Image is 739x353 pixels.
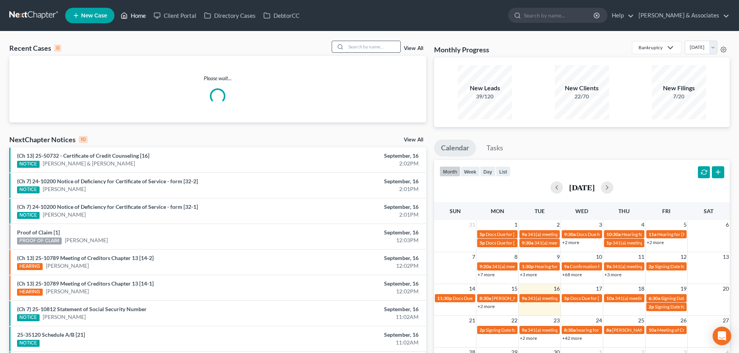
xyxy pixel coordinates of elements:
[17,263,43,270] div: HEARING
[479,263,491,269] span: 9:20a
[9,74,426,82] p: Please wait...
[290,305,419,313] div: September, 16
[528,295,602,301] span: 341(a) meeting for [PERSON_NAME]
[404,137,423,143] a: View All
[458,93,512,100] div: 39/120
[434,139,476,157] a: Calendar
[649,263,654,269] span: 2p
[555,84,609,93] div: New Clients
[569,183,595,191] h2: [DATE]
[46,262,89,270] a: [PERSON_NAME]
[453,295,517,301] span: Docs Due for [PERSON_NAME]
[722,316,730,325] span: 27
[17,289,43,296] div: HEARING
[612,327,669,333] span: [PERSON_NAME] - Criminal
[46,288,89,295] a: [PERSON_NAME]
[17,178,198,184] a: (Ch 7) 24-10200 Notice of Deficiency for Certificate of Service - form [32-2]
[598,220,603,229] span: 3
[479,327,485,333] span: 2p
[608,9,634,22] a: Help
[486,327,601,333] span: Signing Date for [PERSON_NAME] and [PERSON_NAME]
[562,272,582,277] a: +68 more
[17,331,85,338] a: 25-35120 Schedule A/B [21]
[468,220,476,229] span: 31
[479,231,485,237] span: 5p
[649,231,656,237] span: 11a
[290,211,419,219] div: 2:01PM
[522,263,534,269] span: 1:30p
[514,220,518,229] span: 1
[652,84,706,93] div: New Filings
[514,252,518,262] span: 8
[471,252,476,262] span: 7
[290,280,419,288] div: September, 16
[564,231,576,237] span: 9:30a
[615,295,690,301] span: 341(a) meeting for [PERSON_NAME]
[478,272,495,277] a: +7 more
[637,252,645,262] span: 11
[556,252,561,262] span: 9
[290,229,419,236] div: September, 16
[722,252,730,262] span: 13
[639,44,663,51] div: Bankruptcy
[43,211,86,219] a: [PERSON_NAME]
[17,212,40,219] div: NOTICE
[496,166,511,177] button: list
[564,295,569,301] span: 5p
[290,254,419,262] div: September, 16
[520,272,537,277] a: +3 more
[479,139,510,157] a: Tasks
[486,240,550,246] span: Docs Due for [PERSON_NAME]
[346,41,400,52] input: Search by name...
[637,284,645,293] span: 18
[637,316,645,325] span: 25
[43,185,86,193] a: [PERSON_NAME]
[511,316,518,325] span: 22
[480,166,496,177] button: day
[492,295,528,301] span: [PERSON_NAME]
[468,284,476,293] span: 14
[680,284,687,293] span: 19
[555,93,609,100] div: 22/70
[290,331,419,339] div: September, 16
[65,236,108,244] a: [PERSON_NAME]
[437,295,452,301] span: 11:30p
[290,288,419,295] div: 12:02PM
[604,272,621,277] a: +3 more
[17,340,40,347] div: NOTICE
[458,84,512,93] div: New Leads
[9,43,61,53] div: Recent Cases
[290,203,419,211] div: September, 16
[43,160,135,167] a: [PERSON_NAME] & [PERSON_NAME]
[661,295,730,301] span: Signing Date for [PERSON_NAME]
[595,252,603,262] span: 10
[520,335,537,341] a: +2 more
[606,295,614,301] span: 10a
[647,239,664,245] a: +2 more
[528,327,602,333] span: 341(a) meeting for [PERSON_NAME]
[535,208,545,214] span: Tue
[621,231,682,237] span: Hearing for [PERSON_NAME]
[522,327,527,333] span: 9a
[117,9,150,22] a: Home
[290,160,419,167] div: 2:02PM
[595,316,603,325] span: 24
[575,208,588,214] span: Wed
[556,220,561,229] span: 2
[434,45,489,54] h3: Monthly Progress
[576,231,664,237] span: Docs Due for [US_STATE][PERSON_NAME]
[606,231,621,237] span: 10:30a
[662,208,670,214] span: Fri
[635,9,729,22] a: [PERSON_NAME] & Associates
[704,208,713,214] span: Sat
[479,240,485,246] span: 5p
[17,229,60,236] a: Proof of Claim [1]
[17,161,40,168] div: NOTICE
[713,327,731,345] div: Open Intercom Messenger
[290,313,419,321] div: 11:02AM
[680,252,687,262] span: 12
[618,208,630,214] span: Thu
[450,208,461,214] span: Sun
[17,314,40,321] div: NOTICE
[640,220,645,229] span: 4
